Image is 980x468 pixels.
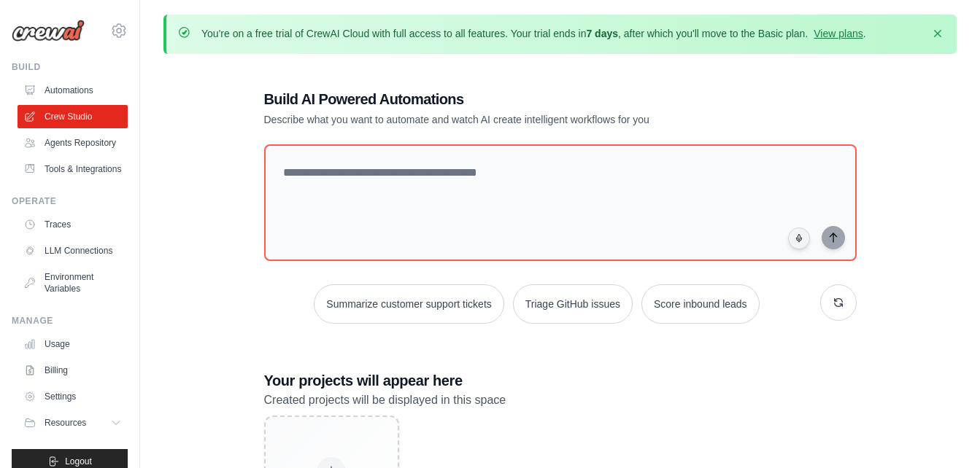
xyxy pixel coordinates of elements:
[18,213,128,236] a: Traces
[18,131,128,155] a: Agents Repository
[18,157,128,181] a: Tools & Integrations
[264,370,857,391] h3: Your projects will appear here
[201,26,866,41] p: You're on a free trial of CrewAI Cloud with full access to all features. Your trial ends in , aft...
[820,284,857,321] button: Get new suggestions
[18,411,128,434] button: Resources
[513,284,633,324] button: Triage GitHub issues
[264,112,755,127] p: Describe what you want to automate and watch AI create intelligent workflows for you
[264,89,755,109] h1: Build AI Powered Automations
[45,417,86,429] span: Resources
[586,28,618,39] strong: 7 days
[18,332,128,356] a: Usage
[65,456,92,467] span: Logout
[314,284,503,324] button: Summarize customer support tickets
[12,315,128,327] div: Manage
[12,61,128,73] div: Build
[18,385,128,408] a: Settings
[788,227,810,249] button: Click to speak your automation idea
[18,105,128,128] a: Crew Studio
[264,391,857,410] p: Created projects will be displayed in this space
[641,284,760,324] button: Score inbound leads
[18,79,128,102] a: Automations
[18,359,128,382] a: Billing
[12,20,85,42] img: Logo
[814,28,863,39] a: View plans
[18,239,128,262] a: LLM Connections
[18,265,128,300] a: Environment Variables
[12,195,128,207] div: Operate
